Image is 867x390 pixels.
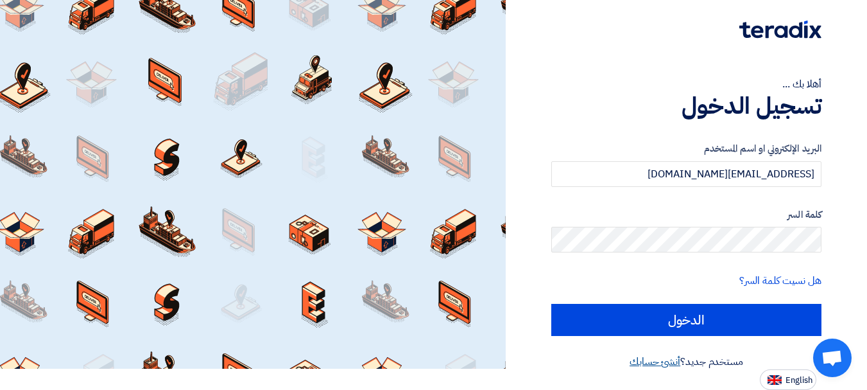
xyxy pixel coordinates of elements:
[551,208,821,222] label: كلمة السر
[739,21,821,39] img: Teradix logo
[739,273,821,288] a: هل نسيت كلمة السر؟
[760,369,816,390] button: English
[551,141,821,156] label: البريد الإلكتروني او اسم المستخدم
[785,376,812,385] span: English
[630,354,680,369] a: أنشئ حسابك
[551,76,821,92] div: أهلا بك ...
[551,92,821,120] h1: تسجيل الدخول
[551,304,821,336] input: الدخول
[768,375,782,385] img: en-US.png
[813,339,852,377] div: Open chat
[551,161,821,187] input: أدخل بريد العمل الإلكتروني او اسم المستخدم الخاص بك ...
[551,354,821,369] div: مستخدم جديد؟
